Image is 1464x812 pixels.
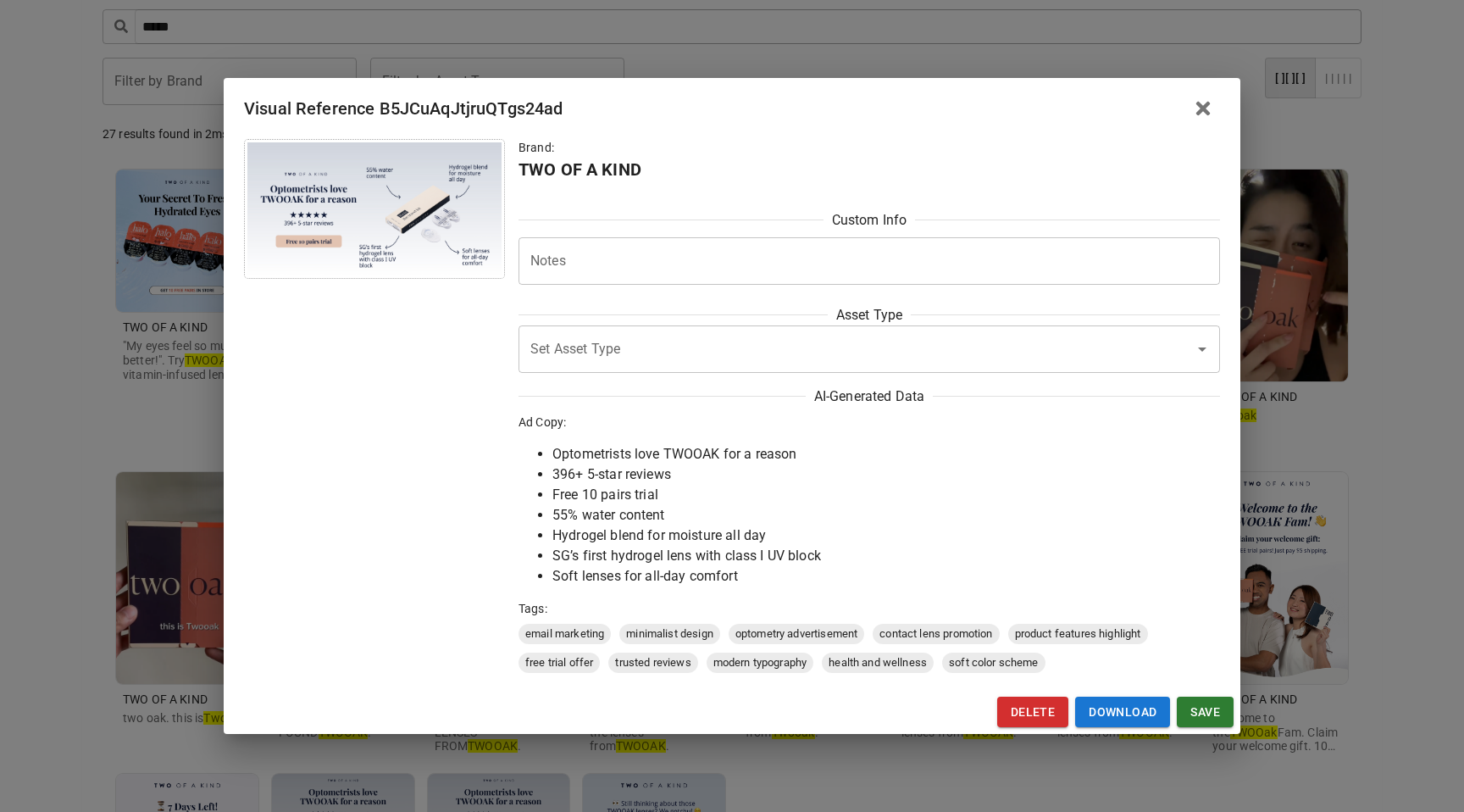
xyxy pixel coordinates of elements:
h6: TWO OF A KIND [518,156,1220,183]
span: health and wellness [822,654,934,671]
span: email marketing [518,626,611,642]
span: contact lens promotion [873,626,999,642]
span: Asset Type [828,305,911,325]
span: Custom Info [823,210,915,231]
span: soft color scheme [942,654,1045,671]
button: Save [1177,697,1234,728]
img: Image [247,142,502,275]
span: modern typography [707,654,814,671]
span: product features highlight [1008,626,1148,642]
p: Tags: [518,600,1220,617]
li: Free 10 pairs trial [552,485,1220,505]
button: Open [1190,337,1214,361]
li: Optometrists love TWOOAK for a reason [552,444,1220,464]
li: Hydrogel blend for moisture all day [552,526,1220,546]
span: AI-Generated Data [806,387,933,407]
span: minimalist design [619,626,720,642]
a: Download [1075,697,1170,728]
span: trusted reviews [608,654,697,671]
li: 55% water content [552,505,1220,526]
span: free trial offer [518,654,600,671]
li: SG’s first hydrogel lens with class I UV block [552,546,1220,566]
span: optometry advertisement [729,626,864,642]
button: Delete [997,697,1068,728]
p: Ad Copy: [518,414,1220,431]
li: 396+ 5-star reviews [552,464,1220,485]
h2: Visual Reference B5JCuAqJtjruQTgs24ad [224,78,1240,139]
p: Brand: [518,139,1220,156]
li: Soft lenses for all-day comfort [552,566,1220,587]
